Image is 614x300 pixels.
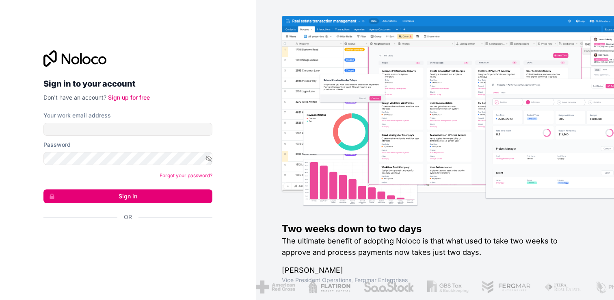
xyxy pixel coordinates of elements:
[43,76,212,91] h2: Sign in to your account
[282,276,588,284] h1: Vice President Operations , Fergmar Enterprises
[282,222,588,235] h1: Two weeks down to two days
[356,280,407,293] img: /assets/saastock-C6Zbiodz.png
[282,265,588,276] h1: [PERSON_NAME]
[301,280,343,293] img: /assets/flatiron-C8eUkumj.png
[43,189,212,203] button: Sign in
[537,280,575,293] img: /assets/fiera-fwj2N5v4.png
[249,280,288,293] img: /assets/american-red-cross-BAupjrZR.png
[282,235,588,258] h2: The ultimate benefit of adopting Noloco is that what used to take two weeks to approve and proces...
[160,172,212,178] a: Forgot your password?
[43,123,212,136] input: Email address
[43,111,111,120] label: Your work email address
[474,280,524,293] img: /assets/fergmar-CudnrXN5.png
[43,94,106,101] span: Don't have an account?
[108,94,150,101] a: Sign up for free
[420,280,461,293] img: /assets/gbstax-C-GtDUiK.png
[124,213,132,221] span: Or
[39,230,210,248] iframe: Sign in with Google Button
[43,152,212,165] input: Password
[43,141,71,149] label: Password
